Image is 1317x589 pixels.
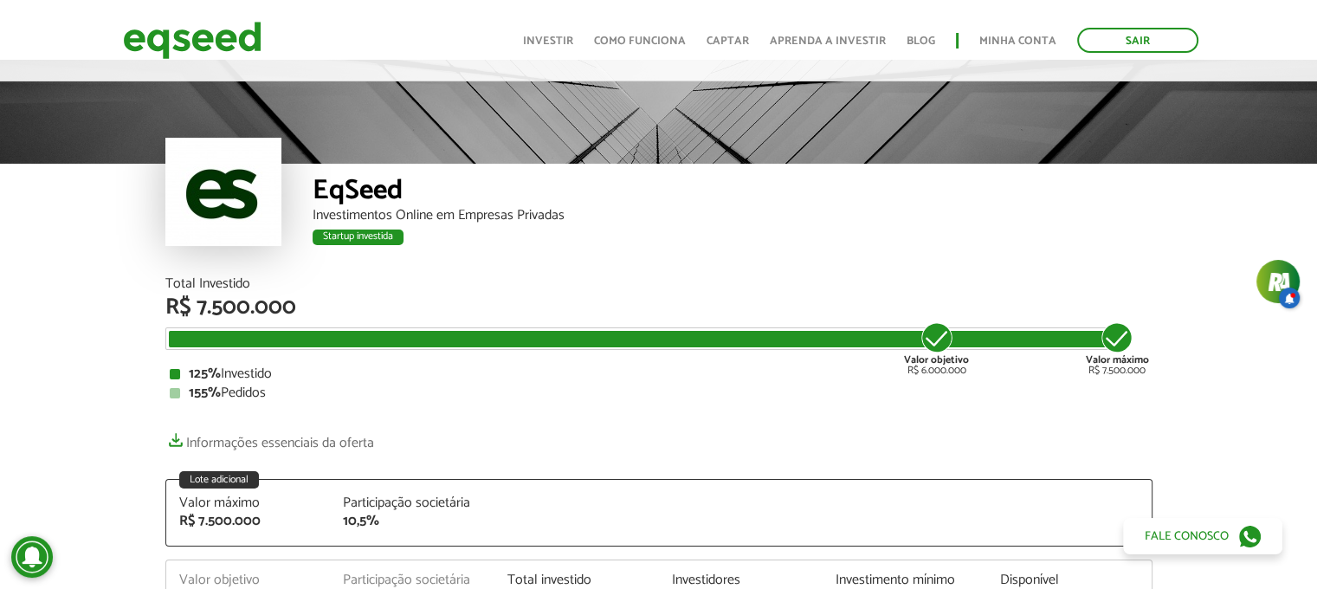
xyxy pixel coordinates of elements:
a: Sair [1077,28,1198,53]
a: Fale conosco [1123,518,1282,554]
img: EqSeed [123,17,261,63]
a: Como funciona [594,36,686,47]
div: Disponível [1000,573,1139,587]
strong: 125% [189,362,221,385]
div: Participação societária [343,573,481,587]
a: Aprenda a investir [770,36,886,47]
a: Informações essenciais da oferta [165,426,374,450]
div: Lote adicional [179,471,259,489]
a: Investir [523,36,573,47]
div: R$ 7.500.000 [165,296,1152,319]
div: EqSeed [313,177,1152,209]
div: 10,5% [343,515,481,528]
a: Blog [907,36,935,47]
a: Minha conta [979,36,1056,47]
div: Investido [170,367,1148,381]
div: Investidores [671,573,810,587]
div: Startup investida [313,230,403,245]
div: Valor objetivo [179,573,318,587]
div: Total investido [507,573,646,587]
strong: 155% [189,381,221,405]
a: Captar [707,36,749,47]
div: R$ 7.500.000 [179,515,318,528]
div: Total Investido [165,277,1152,291]
div: Investimentos Online em Empresas Privadas [313,209,1152,223]
div: R$ 6.000.000 [904,320,969,376]
div: Participação societária [343,496,481,510]
div: Investimento mínimo [836,573,974,587]
strong: Valor máximo [1086,352,1149,368]
div: Pedidos [170,386,1148,400]
strong: Valor objetivo [904,352,969,368]
div: R$ 7.500.000 [1086,320,1149,376]
div: Valor máximo [179,496,318,510]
